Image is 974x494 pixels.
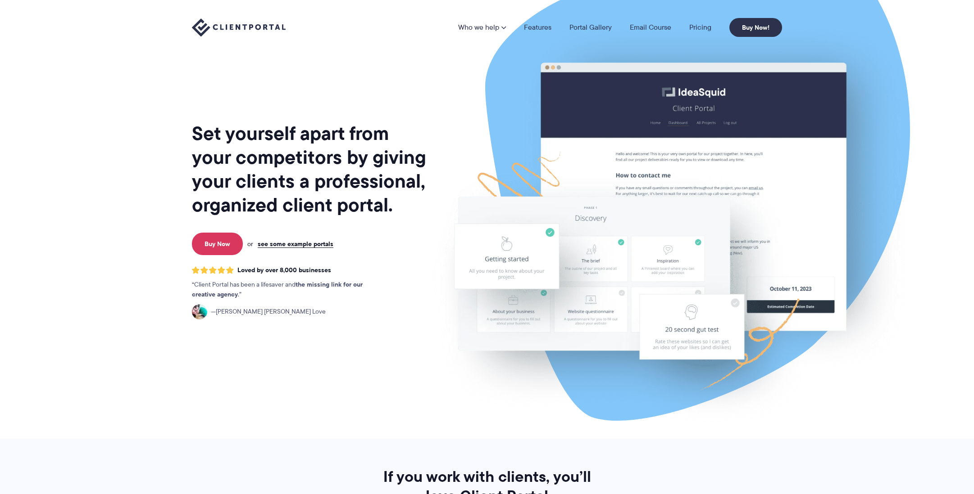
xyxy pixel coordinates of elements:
a: Buy Now! [729,18,782,37]
span: or [247,240,253,248]
a: Features [524,24,551,31]
p: Client Portal has been a lifesaver and . [192,280,381,300]
a: Who we help [458,24,506,31]
a: Buy Now [192,233,243,255]
a: Email Course [630,24,671,31]
a: see some example portals [258,240,333,248]
strong: the missing link for our creative agency [192,279,363,299]
a: Portal Gallery [569,24,612,31]
a: Pricing [689,24,711,31]
span: Loved by over 8,000 businesses [237,266,331,274]
span: [PERSON_NAME] [PERSON_NAME] Love [211,307,326,317]
h1: Set yourself apart from your competitors by giving your clients a professional, organized client ... [192,121,428,217]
